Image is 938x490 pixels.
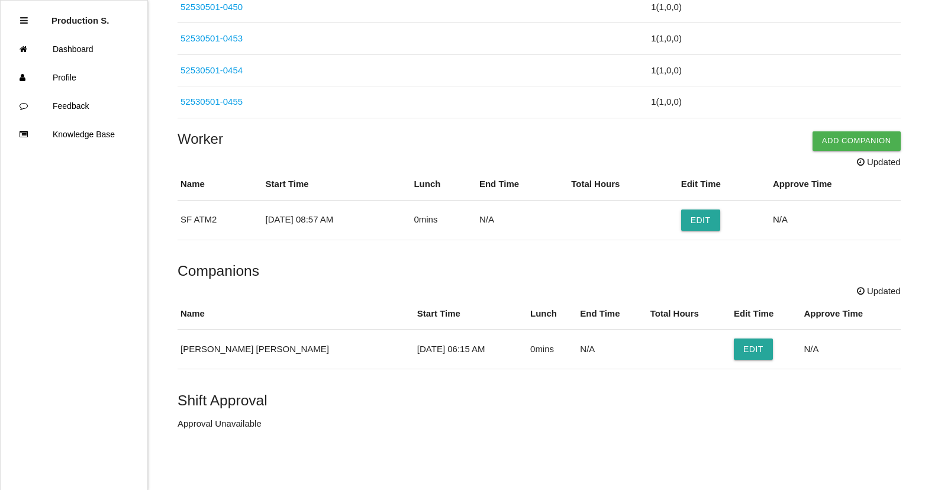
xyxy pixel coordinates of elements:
span: Updated [857,285,901,298]
td: 0 mins [411,200,476,240]
td: [DATE] 08:57 AM [263,200,411,240]
th: End Time [476,169,568,200]
td: [PERSON_NAME] [PERSON_NAME] [178,330,414,369]
th: Start Time [263,169,411,200]
th: Total Hours [568,169,678,200]
th: Approve Time [801,298,900,330]
th: Name [178,298,414,330]
td: 1 ( 1 , 0 , 0 ) [648,54,900,86]
h5: Companions [178,263,901,279]
p: Approval Unavailable [178,417,901,431]
th: End Time [577,298,647,330]
th: Start Time [414,298,527,330]
th: Edit Time [731,298,801,330]
button: Edit [681,209,720,231]
div: Close [20,7,28,35]
td: SF ATM2 [178,200,263,240]
h4: Worker [178,131,901,147]
button: Add Companion [813,131,901,150]
p: Production Shifts [51,7,109,25]
td: N/A [770,200,901,240]
a: 52530501-0455 [180,96,243,107]
th: Edit Time [678,169,770,200]
span: Updated [857,156,901,169]
a: Dashboard [1,35,147,63]
a: 52530501-0453 [180,33,243,43]
td: N/A [801,330,900,369]
a: 52530501-0450 [180,2,243,12]
td: N/A [577,330,647,369]
th: Name [178,169,263,200]
a: Profile [1,63,147,92]
td: [DATE] 06:15 AM [414,330,527,369]
a: Feedback [1,92,147,120]
th: Approve Time [770,169,901,200]
button: Edit [734,339,773,360]
th: Lunch [527,298,577,330]
th: Total Hours [647,298,731,330]
td: 0 mins [527,330,577,369]
td: 1 ( 1 , 0 , 0 ) [648,86,900,118]
a: Knowledge Base [1,120,147,149]
td: 1 ( 1 , 0 , 0 ) [648,23,900,55]
a: 52530501-0454 [180,65,243,75]
td: N/A [476,200,568,240]
th: Lunch [411,169,476,200]
h5: Shift Approval [178,392,901,408]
